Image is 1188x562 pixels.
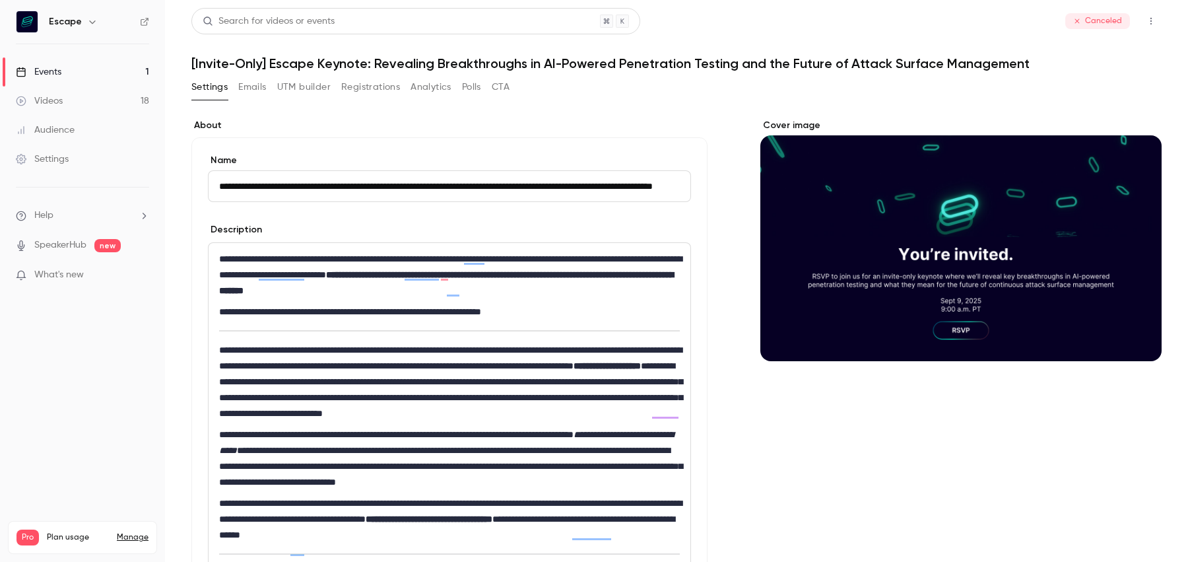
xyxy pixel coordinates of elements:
[117,532,148,543] a: Manage
[191,55,1162,71] h1: [Invite-Only] Escape Keynote: Revealing Breakthroughs in AI-Powered Penetration Testing and the F...
[203,15,335,28] div: Search for videos or events
[49,15,82,28] h6: Escape
[133,269,149,281] iframe: Noticeable Trigger
[16,153,69,166] div: Settings
[492,77,510,98] button: CTA
[16,209,149,223] li: help-dropdown-opener
[208,223,262,236] label: Description
[16,11,38,32] img: Escape
[16,123,75,137] div: Audience
[16,65,61,79] div: Events
[411,77,451,98] button: Analytics
[760,119,1162,361] section: Cover image
[34,209,53,223] span: Help
[277,77,331,98] button: UTM builder
[34,268,84,282] span: What's new
[191,77,228,98] button: Settings
[34,238,86,252] a: SpeakerHub
[238,77,266,98] button: Emails
[16,530,39,545] span: Pro
[341,77,400,98] button: Registrations
[16,94,63,108] div: Videos
[208,154,691,167] label: Name
[47,532,109,543] span: Plan usage
[760,119,1162,132] label: Cover image
[191,119,708,132] label: About
[1065,13,1130,29] span: Canceled
[462,77,481,98] button: Polls
[94,239,121,252] span: new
